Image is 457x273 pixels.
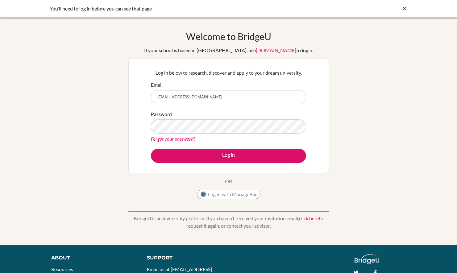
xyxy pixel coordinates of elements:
[151,69,306,77] p: Log in below to research, discover and apply to your dream university.
[50,5,315,12] div: You’ll need to log in before you can see that page
[151,149,306,163] button: Log in
[186,31,271,42] h1: Welcome to BridgeU
[128,215,329,230] p: BridgeU is an invite only platform. If you haven’t received your invitation email, to request it ...
[51,266,73,272] a: Resources
[151,81,163,89] label: Email
[144,47,313,54] div: If your school is based in [GEOGRAPHIC_DATA], use to login.
[225,178,232,185] p: OR
[151,110,172,118] label: Password
[355,254,380,264] img: logo_white@2x-f4f0deed5e89b7ecb1c2cc34c3e3d731f90f0f143d5ea2071677605dd97b5244.png
[256,47,296,53] a: [DOMAIN_NAME]
[147,254,222,262] div: Support
[151,136,195,142] a: Forgot your password?
[299,215,319,221] a: click here
[197,190,260,199] button: Log in with ManageBac
[51,254,133,262] div: About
